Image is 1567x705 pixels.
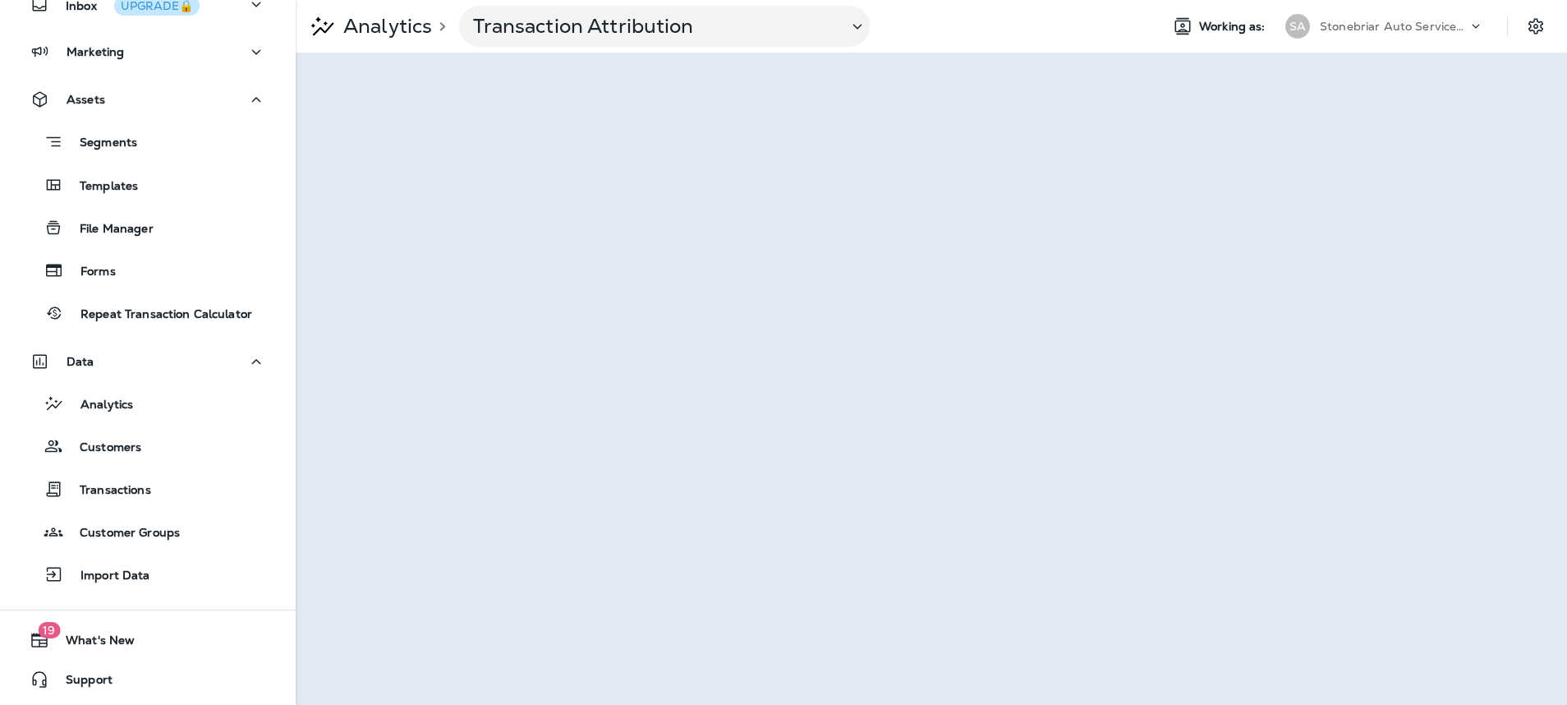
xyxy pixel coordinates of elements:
button: 19What's New [16,624,279,657]
span: 19 [38,622,60,638]
span: What's New [49,634,135,653]
button: Forms [16,253,279,288]
p: Stonebriar Auto Services Group [1320,20,1468,33]
p: Transactions [63,483,151,499]
p: Marketing [67,45,124,58]
p: Import Data [64,569,150,584]
span: Working as: [1199,20,1269,34]
button: Marketing [16,35,279,68]
button: Transactions [16,472,279,506]
button: Repeat Transaction Calculator [16,296,279,330]
button: Analytics [16,386,279,421]
p: Templates [63,179,138,195]
p: Customer Groups [63,526,180,541]
p: Transaction Attribution [473,14,834,39]
p: Assets [67,93,105,106]
button: Data [16,345,279,378]
button: Segments [16,124,279,159]
p: Analytics [64,398,133,413]
p: Repeat Transaction Calculator [64,307,252,323]
button: Assets [16,83,279,116]
button: Customers [16,429,279,463]
p: > [432,20,446,33]
button: Templates [16,168,279,202]
p: Forms [64,265,116,280]
p: Analytics [337,14,432,39]
button: Support [16,663,279,696]
button: Settings [1521,12,1551,41]
p: Customers [63,440,141,456]
button: File Manager [16,210,279,245]
button: Import Data [16,557,279,592]
button: Customer Groups [16,514,279,549]
p: Segments [63,136,137,152]
span: Support [49,673,113,693]
p: File Manager [63,222,154,237]
p: Data [67,355,94,368]
div: SA [1285,14,1310,39]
